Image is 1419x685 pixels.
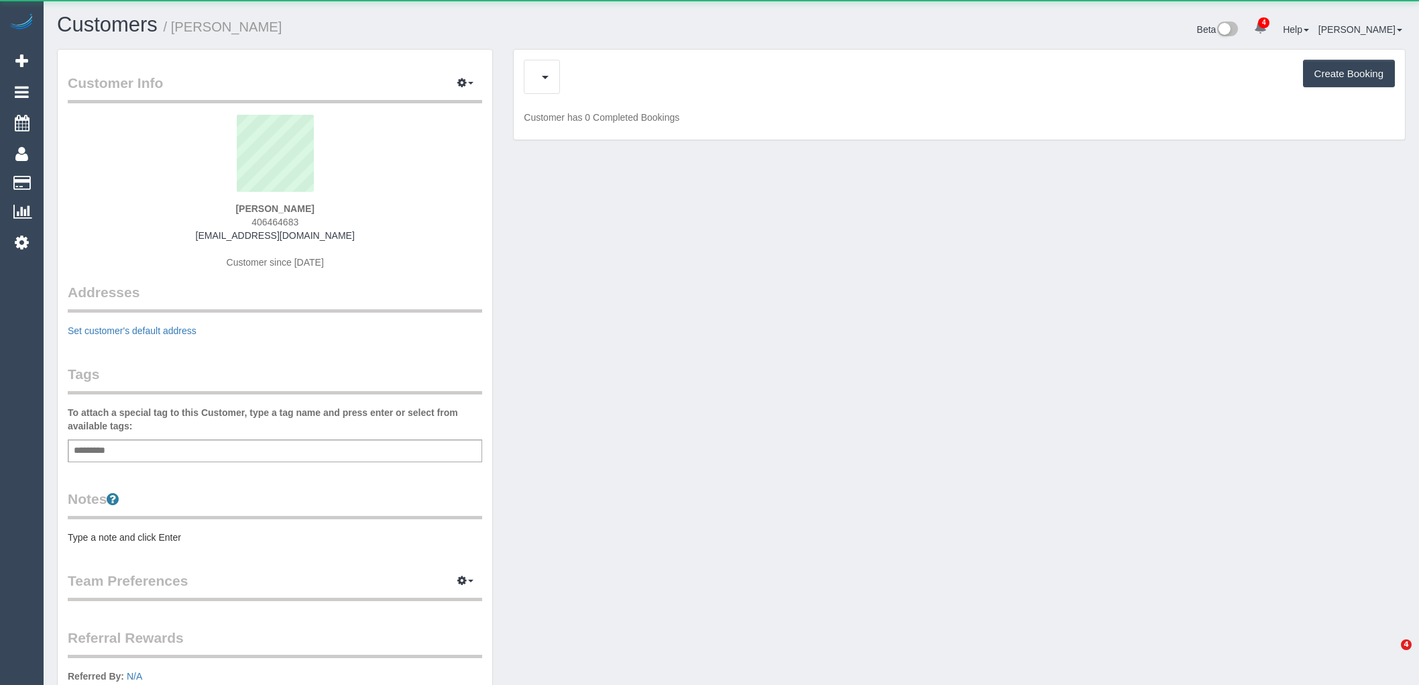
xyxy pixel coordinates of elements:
[196,230,355,241] a: [EMAIL_ADDRESS][DOMAIN_NAME]
[68,364,482,394] legend: Tags
[68,670,124,683] label: Referred By:
[1283,24,1309,35] a: Help
[1258,17,1269,28] span: 4
[227,257,324,268] span: Customer since [DATE]
[1247,13,1273,43] a: 4
[8,13,35,32] img: Automaid Logo
[68,325,196,336] a: Set customer's default address
[68,73,482,103] legend: Customer Info
[127,671,142,682] a: N/A
[1197,24,1239,35] a: Beta
[68,489,482,519] legend: Notes
[68,571,482,601] legend: Team Preferences
[1401,639,1412,650] span: 4
[235,203,314,214] strong: [PERSON_NAME]
[1318,24,1402,35] a: [PERSON_NAME]
[68,531,482,544] pre: Type a note and click Enter
[524,111,1395,124] p: Customer has 0 Completed Bookings
[1216,21,1238,39] img: New interface
[68,406,482,433] label: To attach a special tag to this Customer, type a tag name and press enter or select from availabl...
[251,217,298,227] span: 406464683
[1373,639,1406,672] iframe: Intercom live chat
[68,628,482,658] legend: Referral Rewards
[57,13,158,36] a: Customers
[1303,60,1395,88] button: Create Booking
[164,19,282,34] small: / [PERSON_NAME]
